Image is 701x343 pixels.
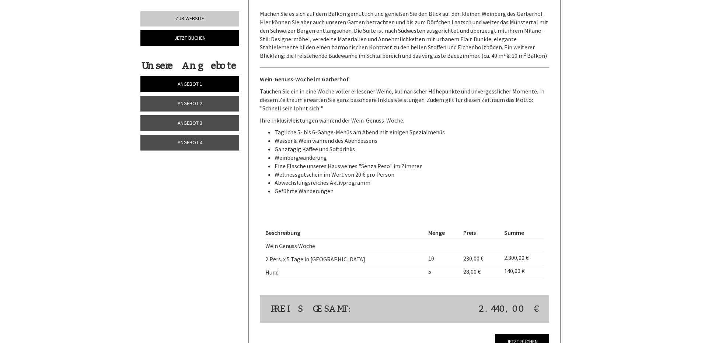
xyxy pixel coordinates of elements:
span: Angebot 3 [178,120,202,126]
p: : [260,75,550,84]
li: Abwechslungsreiches Aktivprogramm [275,178,550,187]
a: Jetzt buchen [140,30,239,46]
p: Ihre Inklusivleistungen während der Wein-Genuss-Woche: [260,116,550,125]
td: 2.300,00 € [501,252,544,265]
li: Geführte Wanderungen [275,187,550,195]
td: 5 [425,265,460,278]
li: Wellnessgutschein im Wert von 20 € pro Person [275,170,550,179]
span: 230,00 € [463,255,484,262]
span: 2.440,00 € [479,303,538,315]
td: Wein Genuss Woche [265,238,426,252]
div: Preis gesamt: [265,303,405,315]
a: Zur Website [140,11,239,26]
li: Weinbergwanderung [275,153,550,162]
span: 28,00 € [463,268,481,275]
td: Hund [265,265,426,278]
span: Angebot 1 [178,81,202,87]
li: Tägliche 5- bis 6-Gänge-Menüs am Abend mit einigen Spezialmenüs [275,128,550,137]
li: Wasser & Wein während des Abendessens [275,137,550,145]
th: Summe [501,227,544,238]
span: Angebot 4 [178,139,202,146]
th: Menge [425,227,460,238]
th: Beschreibung [265,227,426,238]
p: Tauchen Sie ein in eine Woche voller erlesener Weine, kulinarischer Höhepunkte und unvergessliche... [260,87,550,113]
td: 10 [425,252,460,265]
span: Angebot 2 [178,100,202,107]
li: Ganztägig Kaffee und Softdrinks [275,145,550,153]
strong: Wein-Genuss-Woche im Garberhof [260,75,349,83]
li: Eine Flasche unseres Hausweines "Senza Peso" im Zimmer [275,162,550,170]
div: Unsere Angebote [140,59,237,73]
td: 2 Pers. x 5 Tage in [GEOGRAPHIC_DATA] [265,252,426,265]
th: Preis [460,227,501,238]
td: 140,00 € [501,265,544,278]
